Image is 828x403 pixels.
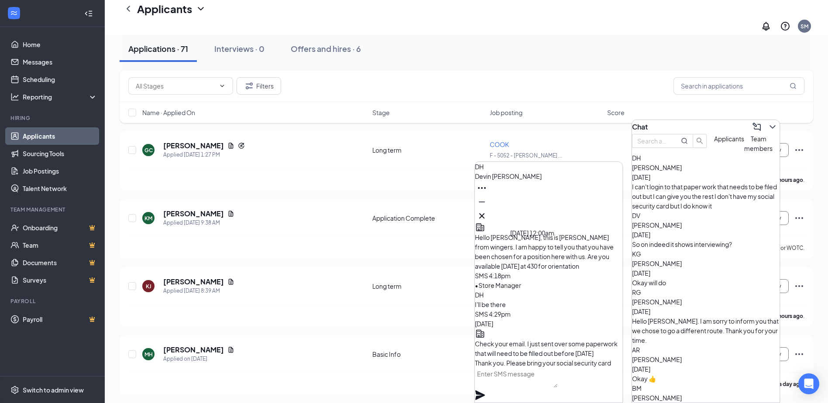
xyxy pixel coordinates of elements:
[632,345,780,355] div: AR
[632,239,780,249] div: So on indeed it shows interviewing?
[794,281,804,291] svg: Ellipses
[632,298,682,306] span: [PERSON_NAME]
[144,147,153,154] div: GC
[144,351,153,358] div: MH
[372,146,484,154] div: Long term
[163,277,224,287] h5: [PERSON_NAME]
[244,81,254,91] svg: Filter
[632,260,682,267] span: [PERSON_NAME]
[10,92,19,101] svg: Analysis
[137,1,192,16] h1: Applicants
[798,373,819,394] div: Open Intercom Messenger
[790,82,797,89] svg: MagnifyingGlass
[632,365,650,373] span: [DATE]
[144,215,152,222] div: KM
[490,108,522,117] span: Job posting
[794,145,804,155] svg: Ellipses
[227,346,234,353] svg: Document
[744,135,773,152] span: Team members
[163,209,224,219] h5: [PERSON_NAME]
[681,137,688,144] svg: MagnifyingGlass
[632,231,650,239] span: [DATE]
[163,141,224,150] h5: [PERSON_NAME]
[632,278,780,287] div: Okay will do
[475,320,493,328] span: [DATE]
[10,206,96,213] div: Team Management
[475,309,622,319] div: SMS 4:29pm
[227,210,234,217] svg: Document
[774,177,803,183] b: 5 hours ago
[219,82,226,89] svg: ChevronDown
[632,182,780,211] div: I can't login to that paper work that needs to be filed out but I can give you the rest I don't h...
[632,269,650,277] span: [DATE]
[23,36,97,53] a: Home
[771,313,803,319] b: 10 hours ago
[632,287,780,297] div: RG
[477,197,487,207] svg: Minimize
[163,345,224,355] h5: [PERSON_NAME]
[23,386,84,394] div: Switch to admin view
[673,77,804,95] input: Search in applications
[372,350,484,359] div: Basic Info
[23,236,97,254] a: TeamCrown
[693,137,706,144] span: search
[214,43,265,54] div: Interviews · 0
[477,211,487,221] svg: Cross
[10,386,19,394] svg: Settings
[475,281,521,289] span: • Store Manager
[714,135,744,143] span: Applicants
[475,328,485,339] svg: Company
[23,145,97,162] a: Sourcing Tools
[10,9,18,17] svg: WorkstreamLogo
[766,120,780,134] button: ChevronDown
[163,287,234,295] div: Applied [DATE] 8:39 AM
[767,122,778,132] svg: ChevronDown
[475,162,622,171] div: DH
[632,374,780,383] div: Okay 👍
[761,21,771,31] svg: Notifications
[23,127,97,145] a: Applicants
[632,221,682,229] span: [PERSON_NAME]
[632,383,780,393] div: BM
[372,214,484,222] div: Application Complete
[490,140,509,148] span: COOK
[238,142,245,149] svg: Reapply
[372,282,484,290] div: Long term
[750,120,764,134] button: ComposeMessage
[23,311,97,328] a: PayrollCrown
[23,53,97,71] a: Messages
[780,21,790,31] svg: QuestionInfo
[632,307,650,315] span: [DATE]
[475,390,485,400] svg: Plane
[632,249,780,259] div: KG
[136,81,215,91] input: All Stages
[475,209,489,223] button: Cross
[23,92,98,101] div: Reporting
[632,211,780,220] div: DV
[84,9,93,18] svg: Collapse
[475,172,542,180] span: Devin [PERSON_NAME]
[123,3,134,14] a: ChevronLeft
[128,43,188,54] div: Applications · 71
[142,108,195,117] span: Name · Applied On
[607,108,625,117] span: Score
[227,278,234,285] svg: Document
[794,213,804,223] svg: Ellipses
[163,355,234,363] div: Applied on [DATE]
[693,134,707,148] button: search
[372,108,390,117] span: Stage
[632,173,650,181] span: [DATE]
[475,222,485,232] svg: Company
[23,254,97,271] a: DocumentsCrown
[632,153,780,163] div: DH
[23,71,97,88] a: Scheduling
[23,162,97,180] a: Job Postings
[146,283,151,290] div: KJ
[477,183,487,193] svg: Ellipses
[291,43,361,54] div: Offers and hires · 6
[632,164,682,171] span: [PERSON_NAME]
[794,349,804,359] svg: Ellipses
[475,233,614,270] span: Hello [PERSON_NAME], this is [PERSON_NAME] from wingers. I am happy to tell you that you have bee...
[490,152,562,159] span: F - 5052 - [PERSON_NAME] ...
[752,122,762,132] svg: ComposeMessage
